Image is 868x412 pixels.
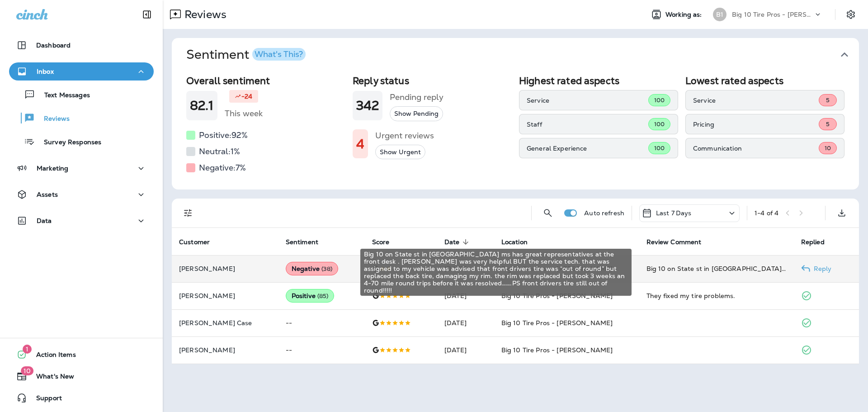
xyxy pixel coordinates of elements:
[199,161,246,175] h5: Negative: 7 %
[801,238,825,246] span: Replied
[444,238,460,246] span: Date
[437,309,494,336] td: [DATE]
[9,367,154,385] button: 10What's New
[372,238,401,246] span: Score
[9,346,154,364] button: 1Action Items
[179,292,271,299] p: [PERSON_NAME]
[179,238,222,246] span: Customer
[833,204,851,222] button: Export as CSV
[646,291,787,300] div: They fixed my tire problems.
[826,96,830,104] span: 5
[825,144,831,152] span: 10
[390,90,443,104] h5: Pending reply
[278,309,365,336] td: --
[356,137,364,152] h1: 4
[179,319,271,327] p: [PERSON_NAME] Case
[444,238,472,246] span: Date
[9,159,154,177] button: Marketing
[286,238,318,246] span: Sentiment
[693,121,819,128] p: Pricing
[810,265,832,272] p: Reply
[390,106,443,121] button: Show Pending
[172,71,859,189] div: SentimentWhat's This?
[179,38,866,71] button: SentimentWhat's This?
[35,91,90,100] p: Text Messages
[225,106,263,121] h5: This week
[252,48,306,61] button: What's This?
[286,238,330,246] span: Sentiment
[693,145,819,152] p: Communication
[179,265,271,272] p: [PERSON_NAME]
[501,319,613,327] span: Big 10 Tire Pros - [PERSON_NAME]
[278,336,365,364] td: --
[37,68,54,75] p: Inbox
[35,115,70,123] p: Reviews
[654,120,665,128] span: 100
[584,209,624,217] p: Auto refresh
[286,289,335,303] div: Positive
[241,92,252,101] p: -24
[179,346,271,354] p: [PERSON_NAME]
[360,249,632,296] div: Big 10 on State st in [GEOGRAPHIC_DATA] ms has great representatives at the front desk . [PERSON_...
[27,373,74,384] span: What's New
[375,128,434,143] h5: Urgent reviews
[36,42,71,49] p: Dashboard
[519,75,678,86] h2: Highest rated aspects
[21,366,33,375] span: 10
[9,36,154,54] button: Dashboard
[9,132,154,151] button: Survey Responses
[37,217,52,224] p: Data
[527,121,648,128] p: Staff
[255,50,303,58] div: What's This?
[23,345,32,354] span: 1
[9,389,154,407] button: Support
[286,262,339,275] div: Negative
[755,209,778,217] div: 1 - 4 of 4
[437,336,494,364] td: [DATE]
[527,97,648,104] p: Service
[732,11,813,18] p: Big 10 Tire Pros - [PERSON_NAME]
[501,346,613,354] span: Big 10 Tire Pros - [PERSON_NAME]
[199,144,240,159] h5: Neutral: 1 %
[646,238,713,246] span: Review Comment
[27,351,76,362] span: Action Items
[9,185,154,204] button: Assets
[179,238,210,246] span: Customer
[186,47,306,62] h1: Sentiment
[843,6,859,23] button: Settings
[9,212,154,230] button: Data
[539,204,557,222] button: Search Reviews
[713,8,726,21] div: B1
[181,8,226,21] p: Reviews
[646,264,787,273] div: Big 10 on State st in jackson ms has great representatives at the front desk . Monica was very he...
[353,75,512,86] h2: Reply status
[179,204,197,222] button: Filters
[501,238,528,246] span: Location
[37,191,58,198] p: Assets
[654,144,665,152] span: 100
[656,209,692,217] p: Last 7 Days
[372,238,390,246] span: Score
[693,97,819,104] p: Service
[654,96,665,104] span: 100
[9,85,154,104] button: Text Messages
[375,145,425,160] button: Show Urgent
[190,98,214,113] h1: 82.1
[665,11,704,19] span: Working as:
[37,165,68,172] p: Marketing
[646,238,702,246] span: Review Comment
[801,238,836,246] span: Replied
[9,109,154,128] button: Reviews
[321,265,333,273] span: ( 38 )
[35,138,101,147] p: Survey Responses
[317,292,329,300] span: ( 85 )
[826,120,830,128] span: 5
[356,98,379,113] h1: 342
[501,238,539,246] span: Location
[685,75,844,86] h2: Lowest rated aspects
[134,5,160,24] button: Collapse Sidebar
[27,394,62,405] span: Support
[527,145,648,152] p: General Experience
[199,128,248,142] h5: Positive: 92 %
[9,62,154,81] button: Inbox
